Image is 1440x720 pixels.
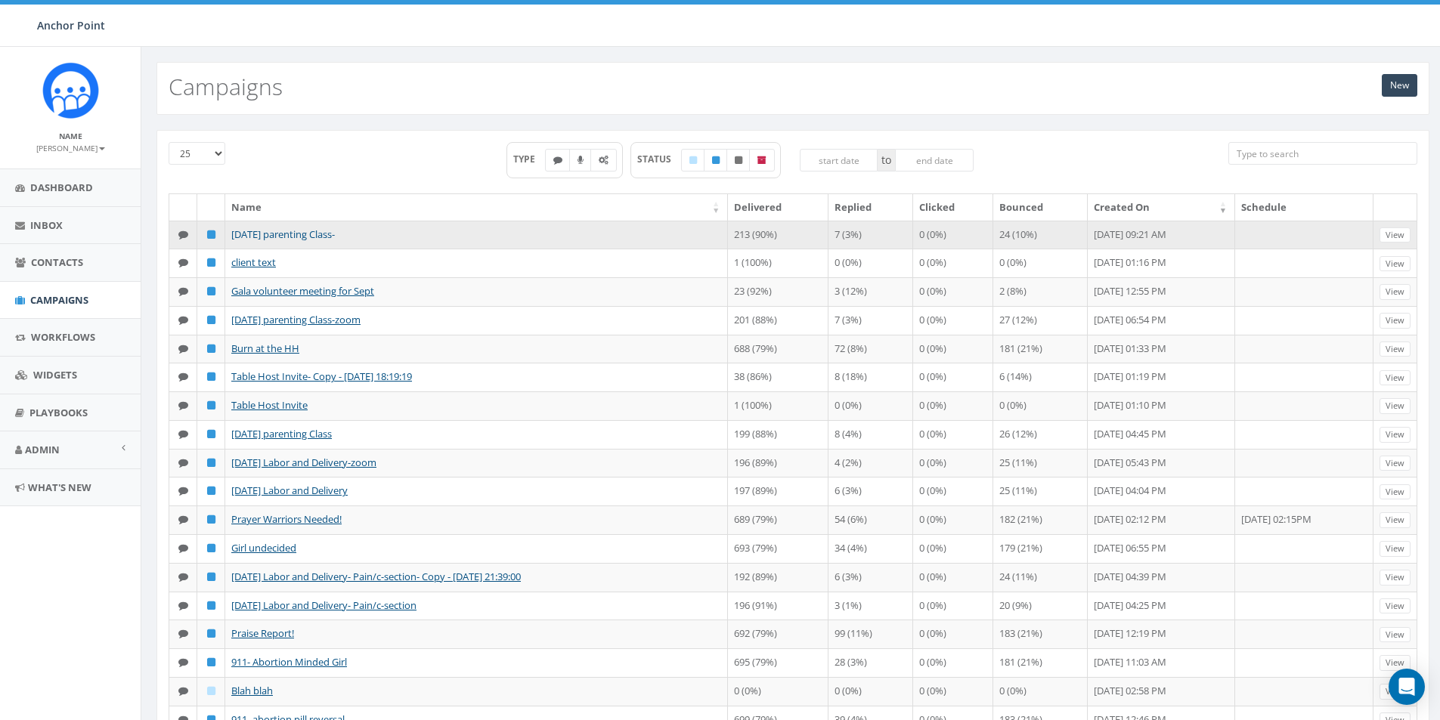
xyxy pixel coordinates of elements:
[993,563,1088,592] td: 24 (11%)
[913,449,993,477] td: 0 (0%)
[828,505,912,534] td: 54 (6%)
[1380,370,1411,386] a: View
[178,657,188,667] i: Text SMS
[828,449,912,477] td: 4 (2%)
[828,194,912,221] th: Replied
[728,391,828,420] td: 1 (100%)
[231,570,521,583] a: [DATE] Labor and Delivery- Pain/c-section- Copy - [DATE] 21:39:00
[178,286,188,296] i: Text SMS
[1088,505,1235,534] td: [DATE] 02:12 PM
[1228,142,1417,165] input: Type to search
[828,391,912,420] td: 0 (0%)
[993,221,1088,249] td: 24 (10%)
[1380,456,1411,471] a: View
[828,592,912,620] td: 3 (1%)
[913,505,993,534] td: 0 (0%)
[1088,449,1235,477] td: [DATE] 05:43 PM
[800,149,878,172] input: start date
[728,363,828,391] td: 38 (86%)
[33,368,77,382] span: Widgets
[207,686,215,696] i: Draft
[728,620,828,648] td: 692 (79%)
[207,515,215,524] i: Published
[681,149,705,172] label: Draft
[207,543,215,553] i: Published
[728,335,828,363] td: 688 (79%)
[1088,194,1235,221] th: Created On: activate to sort column ascending
[689,156,697,165] i: Draft
[178,400,188,410] i: Text SMS
[178,686,188,696] i: Text SMS
[913,335,993,363] td: 0 (0%)
[993,277,1088,306] td: 2 (8%)
[1088,477,1235,505] td: [DATE] 04:04 PM
[207,372,215,382] i: Published
[749,149,775,172] label: Archived
[1088,363,1235,391] td: [DATE] 01:19 PM
[913,249,993,277] td: 0 (0%)
[828,563,912,592] td: 6 (3%)
[704,149,728,172] label: Published
[30,181,93,194] span: Dashboard
[913,306,993,335] td: 0 (0%)
[207,258,215,267] i: Published
[29,406,88,419] span: Playbooks
[828,363,912,391] td: 8 (18%)
[913,592,993,620] td: 0 (0%)
[225,194,728,221] th: Name: activate to sort column ascending
[993,477,1088,505] td: 25 (11%)
[178,258,188,267] i: Text SMS
[59,131,82,141] small: Name
[545,149,571,172] label: Text SMS
[207,657,215,667] i: Published
[913,620,993,648] td: 0 (0%)
[178,344,188,354] i: Text SMS
[231,313,361,326] a: [DATE] parenting Class-zoom
[37,18,105,32] span: Anchor Point
[25,443,60,456] span: Admin
[178,429,188,439] i: Text SMS
[1380,227,1411,243] a: View
[878,149,895,172] span: to
[728,194,828,221] th: Delivered
[993,449,1088,477] td: 25 (11%)
[828,249,912,277] td: 0 (0%)
[207,601,215,610] i: Published
[1088,677,1235,706] td: [DATE] 02:58 PM
[231,369,412,383] a: Table Host Invite- Copy - [DATE] 18:19:19
[231,427,332,440] a: [DATE] parenting Class
[231,398,308,412] a: Table Host Invite
[178,315,188,325] i: Text SMS
[993,648,1088,677] td: 181 (21%)
[913,277,993,306] td: 0 (0%)
[828,620,912,648] td: 99 (11%)
[231,541,296,555] a: Girl undecided
[913,420,993,449] td: 0 (0%)
[207,429,215,439] i: Published
[1088,249,1235,277] td: [DATE] 01:16 PM
[30,293,88,307] span: Campaigns
[828,335,912,363] td: 72 (8%)
[1088,563,1235,592] td: [DATE] 04:39 PM
[207,315,215,325] i: Published
[993,592,1088,620] td: 20 (9%)
[231,341,299,355] a: Burn at the HH
[1088,592,1235,620] td: [DATE] 04:25 PM
[913,477,993,505] td: 0 (0%)
[207,458,215,468] i: Published
[913,534,993,563] td: 0 (0%)
[895,149,974,172] input: end date
[207,230,215,239] i: Published
[993,335,1088,363] td: 181 (21%)
[207,572,215,582] i: Published
[1380,655,1411,671] a: View
[993,677,1088,706] td: 0 (0%)
[993,534,1088,563] td: 179 (21%)
[728,563,828,592] td: 192 (89%)
[728,534,828,563] td: 693 (79%)
[178,572,188,582] i: Text SMS
[726,149,751,172] label: Unpublished
[828,420,912,449] td: 8 (4%)
[178,458,188,468] i: Text SMS
[1380,484,1411,500] a: View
